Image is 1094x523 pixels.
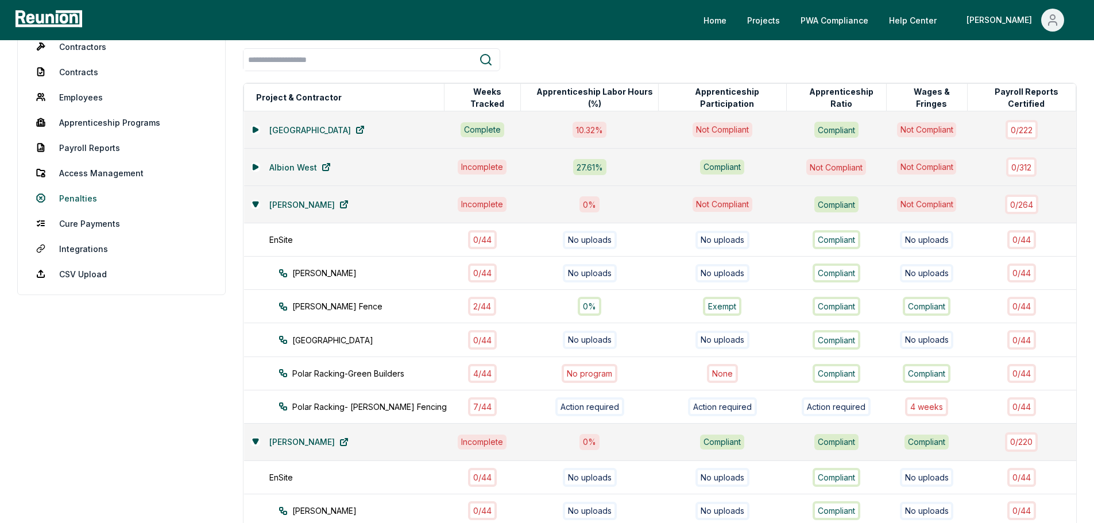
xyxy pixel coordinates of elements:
[897,160,957,175] div: Not Compliant
[458,160,507,175] div: Incomplete
[27,212,216,235] a: Cure Payments
[27,136,216,159] a: Payroll Reports
[695,502,749,520] div: No uploads
[668,86,786,109] button: Apprenticeship Participation
[900,264,954,282] div: No uploads
[279,505,465,517] div: [PERSON_NAME]
[814,434,859,450] div: Compliant
[458,197,507,212] div: Incomplete
[806,159,866,175] div: Not Compliant
[563,264,617,282] div: No uploads
[693,197,752,212] div: Not Compliant
[738,9,789,32] a: Projects
[814,196,859,212] div: Compliant
[1007,501,1036,520] div: 0 / 44
[468,330,497,349] div: 0 / 44
[693,122,752,137] div: Not Compliant
[813,501,860,520] div: Compliant
[1007,297,1036,316] div: 0 / 44
[1007,330,1036,349] div: 0 / 44
[260,431,358,454] a: [PERSON_NAME]
[1005,432,1038,451] div: 0 / 220
[695,468,749,486] div: No uploads
[897,197,957,212] div: Not Compliant
[903,297,950,316] div: Compliant
[900,502,954,520] div: No uploads
[260,156,340,179] a: Albion West
[813,468,860,487] div: Compliant
[454,86,520,109] button: Weeks Tracked
[562,364,617,383] div: No program
[694,9,736,32] a: Home
[578,297,601,316] div: 0%
[797,86,886,109] button: Apprenticeship Ratio
[531,86,658,109] button: Apprenticeship Labor Hours (%)
[254,86,344,109] button: Project & Contractor
[813,264,860,282] div: Compliant
[1007,264,1036,282] div: 0 / 44
[468,230,497,249] div: 0 / 44
[458,435,507,450] div: Incomplete
[802,397,871,416] div: Action required
[269,471,456,483] div: EnSite
[905,397,948,416] div: 4 week s
[27,111,216,134] a: Apprenticeship Programs
[695,231,749,249] div: No uploads
[555,397,624,416] div: Action required
[461,122,504,137] div: Complete
[260,193,358,216] a: [PERSON_NAME]
[279,267,465,279] div: [PERSON_NAME]
[900,331,954,349] div: No uploads
[900,231,954,249] div: No uploads
[1007,468,1036,487] div: 0 / 44
[468,468,497,487] div: 0 / 44
[468,297,496,316] div: 2 / 44
[563,331,617,349] div: No uploads
[1006,157,1037,176] div: 0 / 312
[279,367,465,379] div: Polar Racking-Green Builders
[27,187,216,210] a: Penalties
[791,9,877,32] a: PWA Compliance
[957,9,1073,32] button: [PERSON_NAME]
[279,334,465,346] div: [GEOGRAPHIC_DATA]
[468,264,497,282] div: 0 / 44
[468,364,497,383] div: 4 / 44
[814,122,859,137] div: Compliant
[700,160,744,175] div: Compliant
[27,35,216,58] a: Contractors
[563,468,617,486] div: No uploads
[573,159,606,175] div: 27.61 %
[1005,195,1038,214] div: 0 / 264
[260,118,374,141] a: [GEOGRAPHIC_DATA]
[1007,397,1036,416] div: 0 / 44
[813,230,860,249] div: Compliant
[27,262,216,285] a: CSV Upload
[880,9,946,32] a: Help Center
[688,397,757,416] div: Action required
[700,435,744,450] div: Compliant
[967,9,1037,32] div: [PERSON_NAME]
[573,122,606,137] div: 10.32 %
[896,86,967,109] button: Wages & Fringes
[703,297,741,316] div: Exempt
[1007,230,1036,249] div: 0 / 44
[813,364,860,383] div: Compliant
[695,331,749,349] div: No uploads
[903,364,950,383] div: Compliant
[904,435,949,450] div: Compliant
[563,231,617,249] div: No uploads
[579,434,600,450] div: 0 %
[279,300,465,312] div: [PERSON_NAME] Fence
[813,330,860,349] div: Compliant
[1007,364,1036,383] div: 0 / 44
[563,502,617,520] div: No uploads
[579,196,600,212] div: 0 %
[977,86,1076,109] button: Payroll Reports Certified
[900,468,954,486] div: No uploads
[468,397,497,416] div: 7 / 44
[279,401,465,413] div: Polar Racking- [PERSON_NAME] Fencing
[269,234,456,246] div: EnSite
[27,60,216,83] a: Contracts
[897,122,957,137] div: Not Compliant
[27,86,216,109] a: Employees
